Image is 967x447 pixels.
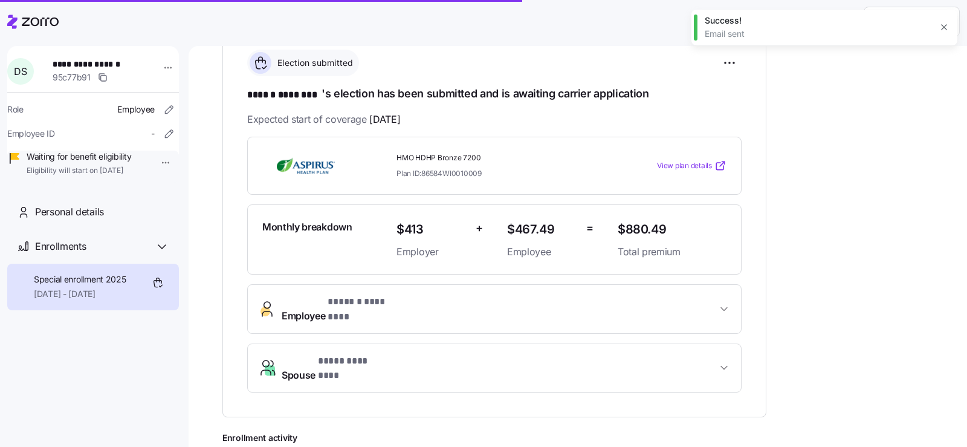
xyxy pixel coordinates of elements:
span: Plan ID: 86584WI0010009 [396,168,482,178]
span: Personal details [35,204,104,220]
span: $880.49 [618,220,726,240]
div: Email sent [705,28,931,40]
span: Special enrollment 2025 [34,273,126,285]
span: Eligibility will start on [DATE] [27,166,131,176]
span: $413 [396,220,466,240]
span: HMO HDHP Bronze 7200 [396,153,608,163]
span: D S [14,67,27,76]
img: Aspirus Health Plan [262,152,349,180]
span: Waiting for benefit eligibility [27,151,131,163]
span: Employee [282,295,407,324]
span: Employee ID [7,128,55,140]
span: Total premium [618,244,726,259]
span: Enrollment activity [222,432,766,444]
span: View plan details [657,160,712,172]
span: $467.49 [507,220,577,240]
span: = [586,220,593,237]
span: [DATE] [369,112,400,127]
span: Election submitted [274,57,354,69]
span: Employee [117,103,155,116]
h1: 's election has been submitted and is awaiting carrier application [247,86,742,103]
span: [DATE] - [DATE] [34,288,126,300]
span: Spouse [282,354,387,383]
span: Monthly breakdown [262,220,352,235]
span: Enrollments [35,239,86,254]
span: - [151,128,155,140]
span: 95c77b91 [53,71,91,83]
span: Employer [396,244,466,259]
a: View plan details [657,160,726,172]
span: Role [7,103,24,116]
span: + [476,220,483,237]
span: Expected start of coverage [247,112,400,127]
span: Employee [507,244,577,259]
div: Success! [705,15,931,27]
